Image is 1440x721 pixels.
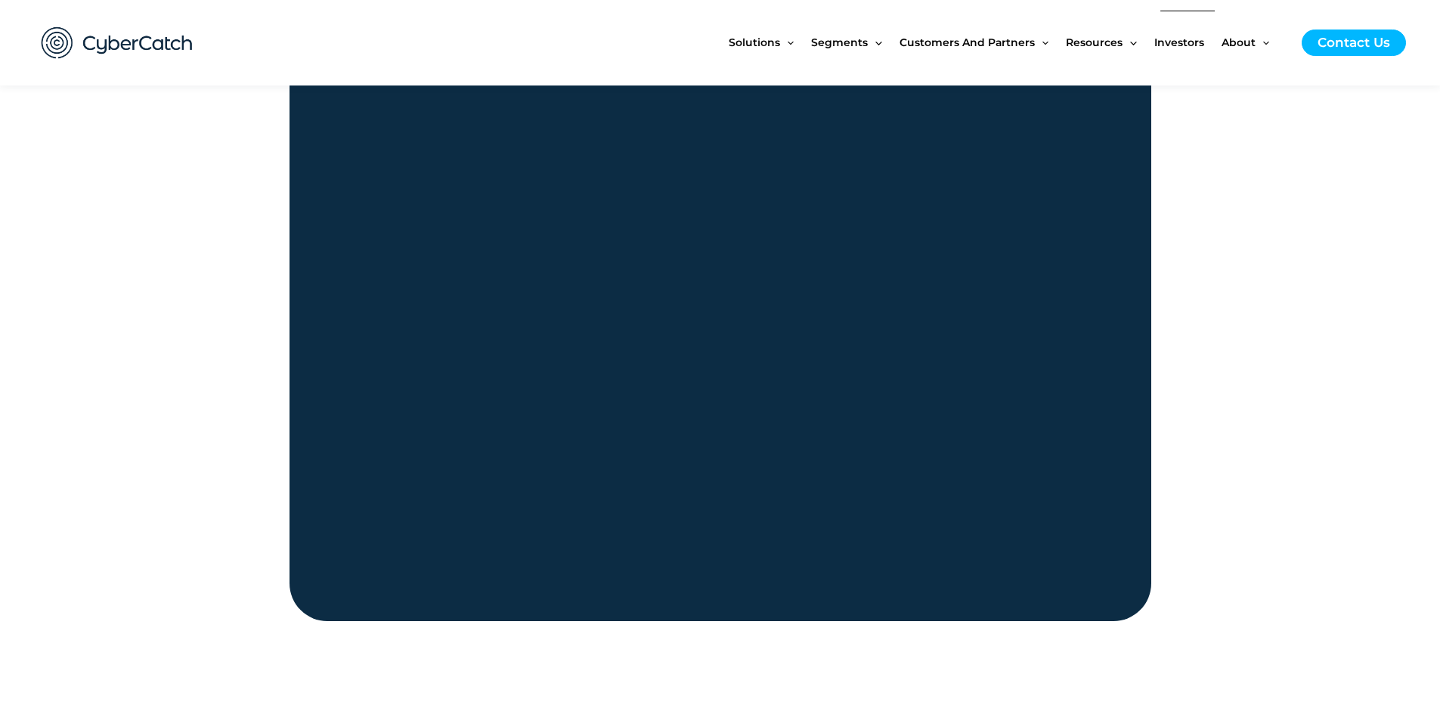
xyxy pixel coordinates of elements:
[1066,11,1123,74] span: Resources
[780,11,794,74] span: Menu Toggle
[26,11,208,74] img: CyberCatch
[729,11,1287,74] nav: Site Navigation: New Main Menu
[868,11,881,74] span: Menu Toggle
[1035,11,1048,74] span: Menu Toggle
[1154,11,1222,74] a: Investors
[1154,11,1204,74] span: Investors
[900,11,1035,74] span: Customers and Partners
[729,11,780,74] span: Solutions
[1302,30,1406,56] a: Contact Us
[811,11,868,74] span: Segments
[1222,11,1256,74] span: About
[1123,11,1136,74] span: Menu Toggle
[1256,11,1269,74] span: Menu Toggle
